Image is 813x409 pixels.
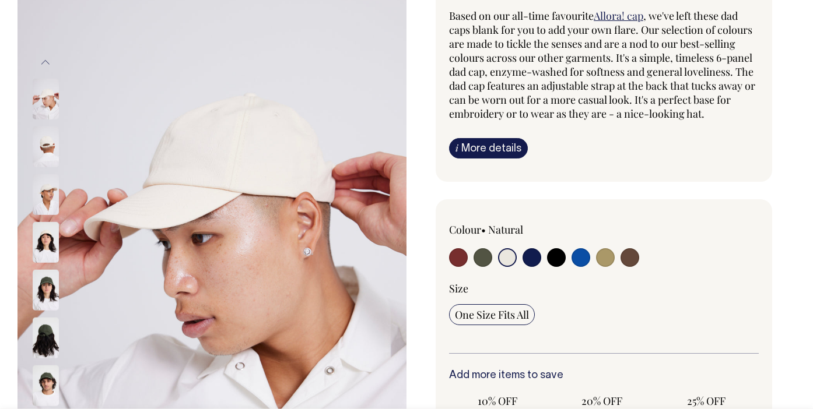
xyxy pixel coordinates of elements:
[481,223,486,237] span: •
[33,222,59,263] img: natural
[449,223,573,237] div: Colour
[449,9,594,23] span: Based on our all-time favourite
[449,304,535,325] input: One Size Fits All
[594,9,643,23] a: Allora! cap
[37,49,54,75] button: Previous
[449,281,759,295] div: Size
[33,318,59,358] img: olive
[559,394,645,408] span: 20% OFF
[33,174,59,215] img: natural
[33,365,59,406] img: olive
[33,270,59,311] img: olive
[455,142,458,154] span: i
[449,370,759,382] h6: Add more items to save
[449,9,755,121] span: , we've left these dad caps blank for you to add your own flare. Our selection of colours are mad...
[455,308,529,322] span: One Size Fits All
[455,394,541,408] span: 10% OFF
[33,126,59,167] img: natural
[33,79,59,119] img: natural
[449,138,528,158] a: iMore details
[488,223,523,237] label: Natural
[664,394,749,408] span: 25% OFF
